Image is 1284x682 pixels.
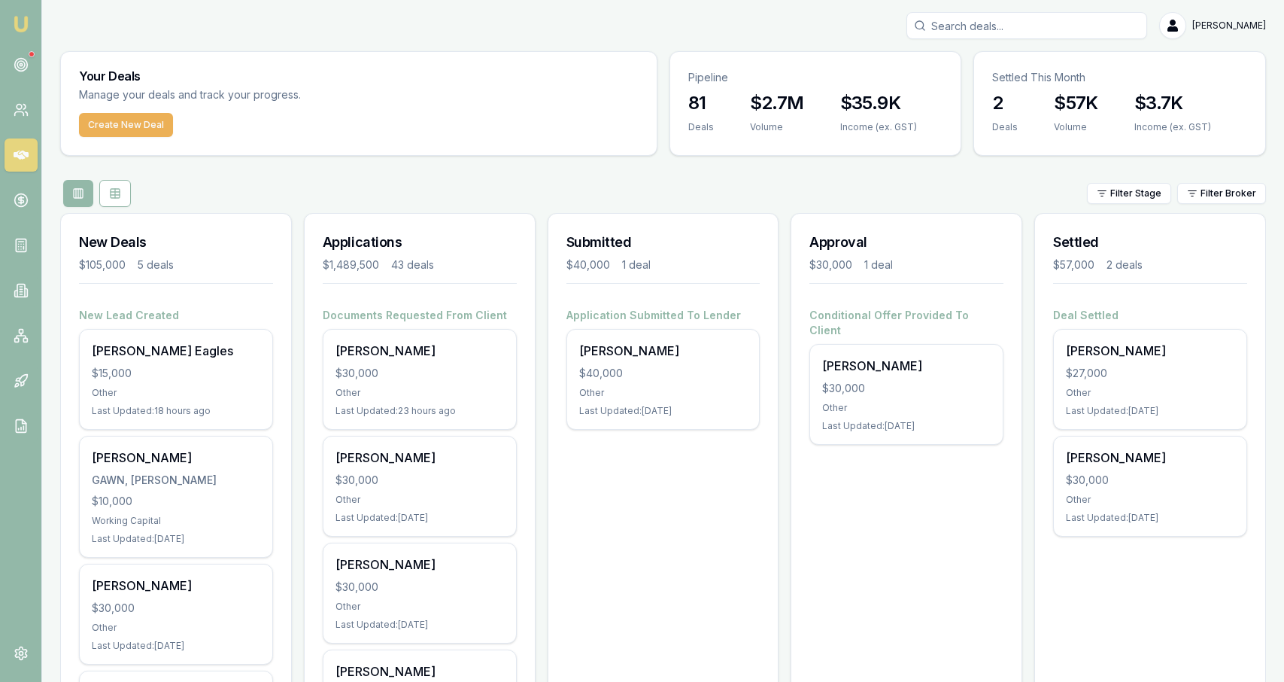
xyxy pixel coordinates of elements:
h3: 2 [992,91,1018,115]
div: GAWN, [PERSON_NAME] [92,473,260,488]
h4: New Lead Created [79,308,273,323]
div: 1 deal [864,257,893,272]
div: $30,000 [92,601,260,616]
div: Last Updated: 23 hours ago [335,405,504,417]
div: $40,000 [566,257,610,272]
h3: Settled [1053,232,1247,253]
div: Other [335,601,504,613]
div: 2 deals [1106,257,1143,272]
div: $30,000 [809,257,852,272]
div: [PERSON_NAME] [335,449,504,467]
div: Other [92,622,260,634]
div: 5 deals [138,257,174,272]
div: $1,489,500 [323,257,379,272]
div: $10,000 [92,494,260,509]
div: Other [822,402,991,414]
h3: Your Deals [79,70,639,82]
div: [PERSON_NAME] [92,577,260,595]
span: Filter Stage [1110,187,1161,199]
div: [PERSON_NAME] [822,357,991,375]
div: Last Updated: [DATE] [92,533,260,545]
div: Other [1066,387,1234,399]
div: [PERSON_NAME] [1066,449,1234,467]
div: Last Updated: [DATE] [335,512,504,524]
div: [PERSON_NAME] [335,662,504,680]
div: Last Updated: [DATE] [335,619,504,631]
h3: $2.7M [750,91,804,115]
div: [PERSON_NAME] [1066,342,1234,360]
div: 1 deal [622,257,651,272]
h3: Applications [323,232,517,253]
div: Deals [688,121,714,133]
div: $30,000 [335,580,504,595]
div: $30,000 [1066,473,1234,488]
div: [PERSON_NAME] [579,342,748,360]
h3: $57K [1054,91,1098,115]
div: [PERSON_NAME] [92,449,260,467]
div: $30,000 [335,366,504,381]
div: Other [335,387,504,399]
button: Filter Stage [1087,183,1171,204]
h3: $35.9K [840,91,917,115]
span: [PERSON_NAME] [1192,20,1266,32]
div: $15,000 [92,366,260,381]
div: $105,000 [79,257,126,272]
div: $30,000 [822,381,991,396]
div: $40,000 [579,366,748,381]
div: Last Updated: [DATE] [92,640,260,652]
div: Other [1066,494,1234,506]
button: Filter Broker [1177,183,1266,204]
div: Last Updated: [DATE] [822,420,991,432]
div: Volume [1054,121,1098,133]
div: Last Updated: [DATE] [1066,405,1234,417]
p: Pipeline [688,70,943,85]
h3: $3.7K [1134,91,1211,115]
p: Manage your deals and track your progress. [79,87,464,104]
button: Create New Deal [79,113,173,137]
div: Last Updated: 18 hours ago [92,405,260,417]
div: Working Capital [92,515,260,527]
div: Income (ex. GST) [1134,121,1211,133]
p: Settled This Month [992,70,1247,85]
h4: Deal Settled [1053,308,1247,323]
div: [PERSON_NAME] [335,342,504,360]
div: [PERSON_NAME] [335,556,504,574]
span: Filter Broker [1201,187,1256,199]
div: $57,000 [1053,257,1094,272]
h3: 81 [688,91,714,115]
h3: New Deals [79,232,273,253]
div: $30,000 [335,473,504,488]
img: emu-icon-u.png [12,15,30,33]
div: [PERSON_NAME] Eagles [92,342,260,360]
div: Last Updated: [DATE] [1066,512,1234,524]
div: Volume [750,121,804,133]
div: Other [335,494,504,506]
div: Deals [992,121,1018,133]
h4: Conditional Offer Provided To Client [809,308,1003,338]
input: Search deals [906,12,1147,39]
div: $27,000 [1066,366,1234,381]
div: Income (ex. GST) [840,121,917,133]
h3: Submitted [566,232,760,253]
h4: Application Submitted To Lender [566,308,760,323]
h4: Documents Requested From Client [323,308,517,323]
div: Last Updated: [DATE] [579,405,748,417]
div: Other [579,387,748,399]
h3: Approval [809,232,1003,253]
div: Other [92,387,260,399]
div: 43 deals [391,257,434,272]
